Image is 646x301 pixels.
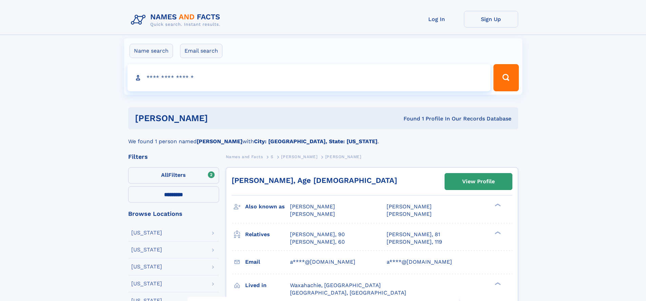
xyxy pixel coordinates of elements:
[290,289,406,296] span: [GEOGRAPHIC_DATA], [GEOGRAPHIC_DATA]
[245,229,290,240] h3: Relatives
[290,231,345,238] a: [PERSON_NAME], 90
[271,154,274,159] span: S
[131,247,162,252] div: [US_STATE]
[232,176,397,185] a: [PERSON_NAME], Age [DEMOGRAPHIC_DATA]
[128,167,219,184] label: Filters
[128,11,226,29] img: Logo Names and Facts
[290,282,381,288] span: Waxahachie, [GEOGRAPHIC_DATA]
[493,281,501,286] div: ❯
[245,256,290,268] h3: Email
[131,230,162,236] div: [US_STATE]
[197,138,242,145] b: [PERSON_NAME]
[128,64,491,91] input: search input
[306,115,511,123] div: Found 1 Profile In Our Records Database
[290,203,335,210] span: [PERSON_NAME]
[387,203,432,210] span: [PERSON_NAME]
[290,211,335,217] span: [PERSON_NAME]
[493,230,501,235] div: ❯
[281,152,317,161] a: [PERSON_NAME]
[161,172,168,178] span: All
[290,238,345,246] a: [PERSON_NAME], 60
[254,138,377,145] b: City: [GEOGRAPHIC_DATA], State: [US_STATE]
[130,44,173,58] label: Name search
[245,201,290,212] h3: Also known as
[135,114,306,123] h1: [PERSON_NAME]
[387,231,440,238] a: [PERSON_NAME], 81
[387,238,442,246] a: [PERSON_NAME], 119
[131,281,162,286] div: [US_STATE]
[128,211,219,217] div: Browse Locations
[462,174,495,189] div: View Profile
[271,152,274,161] a: S
[245,280,290,291] h3: Lived in
[128,154,219,160] div: Filters
[180,44,222,58] label: Email search
[387,211,432,217] span: [PERSON_NAME]
[445,173,512,190] a: View Profile
[128,129,518,146] div: We found 1 person named with .
[493,203,501,207] div: ❯
[325,154,361,159] span: [PERSON_NAME]
[226,152,263,161] a: Names and Facts
[410,11,464,27] a: Log In
[493,64,518,91] button: Search Button
[281,154,317,159] span: [PERSON_NAME]
[131,264,162,269] div: [US_STATE]
[464,11,518,27] a: Sign Up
